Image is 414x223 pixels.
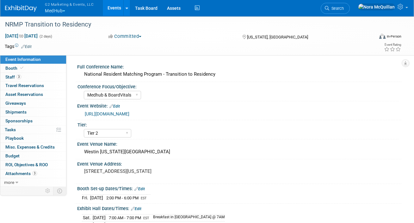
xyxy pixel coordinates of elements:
div: Full Conference Name: [77,62,401,70]
span: EST [143,216,149,220]
div: National Resident Matching Program - Transition to Residency [82,69,397,79]
pre: [STREET_ADDRESS][US_STATE] [84,168,205,174]
span: Playbook [5,136,24,141]
div: Event Venue Name: [77,139,401,147]
span: [DATE] [DATE] [5,33,38,39]
img: ExhibitDay [5,5,37,12]
a: Edit [134,187,145,191]
a: Playbook [0,134,66,143]
td: Toggle Event Tabs [53,187,66,195]
span: EST [141,196,147,200]
span: Event Information [5,57,41,62]
a: Shipments [0,108,66,116]
span: Budget [5,153,20,158]
span: Booth [5,66,25,71]
td: Sat. [82,214,93,221]
td: [DATE] [93,214,106,221]
div: Conference Focus/Objective: [77,82,399,90]
a: more [0,178,66,187]
span: 2:00 PM - 6:00 PM [106,196,139,200]
a: Booth [0,64,66,73]
a: Misc. Expenses & Credits [0,143,66,151]
a: Giveaways [0,99,66,108]
a: Edit [21,44,32,49]
span: ROI, Objectives & ROO [5,162,48,167]
div: Event Venue Address: [77,159,401,167]
a: Staff3 [0,73,66,81]
td: Tags [5,43,32,50]
div: NRMP Transition to Residency [3,19,368,30]
div: Tier: [77,120,399,128]
span: Tasks [5,127,16,132]
a: Edit [109,104,120,109]
a: ROI, Objectives & ROO [0,161,66,169]
span: Shipments [5,109,27,114]
div: Booth Set-up Dates/Times: [77,184,401,192]
a: Travel Reservations [0,81,66,90]
span: more [4,180,14,185]
span: [US_STATE], [GEOGRAPHIC_DATA] [247,35,308,39]
span: (2 days) [39,34,52,38]
div: Event Format [343,33,401,42]
span: Sponsorships [5,118,33,123]
span: Asset Reservations [5,92,43,97]
td: [DATE] [90,195,103,201]
span: Search [329,6,344,11]
a: [URL][DOMAIN_NAME] [85,111,129,116]
span: to [18,33,24,38]
span: Travel Reservations [5,83,44,88]
span: 7:00 AM - 7:00 PM [109,215,141,220]
span: Misc. Expenses & Credits [5,144,55,150]
a: Tasks [0,126,66,134]
td: Fri. [82,195,90,201]
div: Event Rating [384,43,401,46]
div: Westin [US_STATE][GEOGRAPHIC_DATA] [82,147,397,157]
td: Breakfast in [GEOGRAPHIC_DATA] @ 7AM [149,214,225,221]
span: Attachments [5,171,37,176]
span: G2 Marketing & Events, LLC [45,1,94,8]
a: Edit [131,207,141,211]
div: Event Website: [77,101,401,109]
td: Personalize Event Tab Strip [42,187,53,195]
button: Committed [106,33,144,40]
span: Staff [5,74,21,79]
a: Budget [0,152,66,160]
img: Format-Inperson.png [379,34,386,39]
i: Booth reservation complete [20,66,23,70]
a: Event Information [0,55,66,64]
img: Nora McQuillan [358,3,395,10]
span: 3 [32,171,37,176]
a: Sponsorships [0,117,66,125]
a: Attachments3 [0,169,66,178]
span: 3 [16,74,21,79]
a: Asset Reservations [0,90,66,99]
div: In-Person [386,34,401,39]
a: Search [321,3,350,14]
div: Exhibit Hall Dates/Times: [77,204,401,212]
span: Giveaways [5,101,26,106]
